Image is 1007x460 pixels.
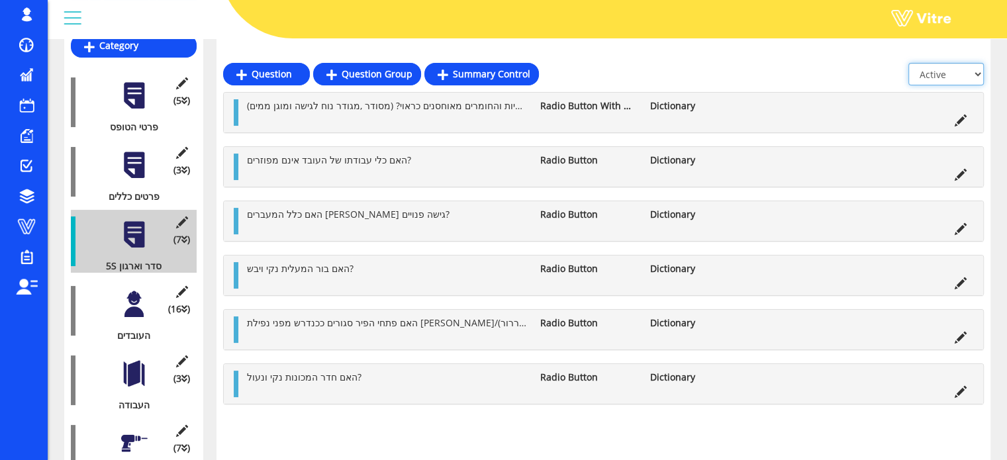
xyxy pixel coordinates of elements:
[534,262,644,275] li: Radio Button
[71,398,187,412] div: העבודה
[534,99,644,113] li: Radio Button With Options
[644,316,753,330] li: Dictionary
[71,34,197,57] a: Category
[424,63,539,85] a: Summary Control
[247,154,411,166] span: האם כלי עבודתו של העובד אינם מפוזרים?
[644,371,753,384] li: Dictionary
[644,154,753,167] li: Dictionary
[644,262,753,275] li: Dictionary
[644,99,753,113] li: Dictionary
[223,63,310,85] a: Question
[313,63,421,85] a: Question Group
[534,316,644,330] li: Radio Button
[644,208,753,221] li: Dictionary
[247,371,361,383] span: האם חדר המכונות נקי ונעול?
[173,163,190,177] span: (3 )
[534,154,644,167] li: Radio Button
[71,259,187,273] div: 5S סדר וארגון
[173,441,190,455] span: (7 )
[534,371,644,384] li: Radio Button
[173,372,190,385] span: (3 )
[173,233,190,246] span: (7 )
[168,302,190,316] span: (16 )
[173,94,190,107] span: (5 )
[247,316,605,329] span: האם פתחי הפיר סגורים ככנדרש מפני נפילת [PERSON_NAME]/חפצים? (כולל פתח איוררור)
[71,120,187,134] div: פרטי הטופס
[71,190,187,203] div: פרטים כללים
[247,262,354,275] span: האם בור המעלית נקי ויבש?
[247,208,450,220] span: האם כלל המעברים [PERSON_NAME] גישה פנויים?
[247,99,577,112] span: האם ציוד המעליות והחומרים מאוחסנים כראוי? (מסודר ,מגודר נוח לגישה ומוגן ממים)
[534,208,644,221] li: Radio Button
[71,329,187,342] div: העובדים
